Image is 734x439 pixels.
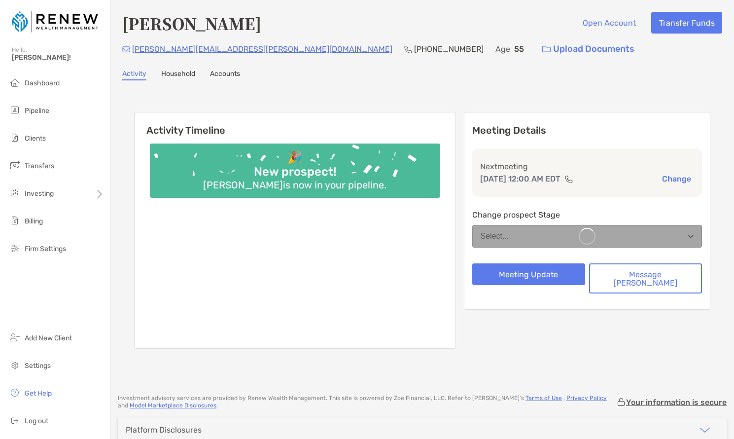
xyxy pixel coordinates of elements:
button: Change [659,174,694,184]
span: Dashboard [25,79,60,87]
img: add_new_client icon [9,331,21,343]
span: Add New Client [25,334,72,342]
h6: Activity Timeline [135,112,455,136]
span: Firm Settings [25,245,66,253]
button: Meeting Update [472,263,585,285]
span: Investing [25,189,54,198]
img: icon arrow [699,424,711,436]
a: Activity [122,70,146,80]
img: get-help icon [9,387,21,399]
img: settings icon [9,359,21,371]
img: clients icon [9,132,21,144]
a: Privacy Policy [566,395,607,402]
p: [PERSON_NAME][EMAIL_ADDRESS][PERSON_NAME][DOMAIN_NAME] [132,43,392,55]
img: pipeline icon [9,104,21,116]
span: Transfers [25,162,54,170]
span: [PERSON_NAME]! [12,53,104,62]
img: investing icon [9,187,21,199]
img: Confetti [150,144,440,189]
span: Log out [25,417,48,425]
p: Change prospect Stage [472,209,702,221]
p: 55 [514,43,524,55]
p: [DATE] 12:00 AM EDT [480,173,560,185]
a: Upload Documents [536,38,641,60]
button: Message [PERSON_NAME] [589,263,702,293]
img: billing icon [9,215,21,226]
p: Investment advisory services are provided by Renew Wealth Management . This site is powered by Zo... [118,395,616,409]
div: 🎉 [283,150,306,165]
img: Email Icon [122,46,130,52]
div: Platform Disclosures [126,425,202,435]
button: Transfer Funds [651,12,722,34]
div: New prospect! [250,165,340,179]
img: Phone Icon [404,45,412,53]
span: Settings [25,362,51,370]
a: Household [161,70,195,80]
img: Zoe Logo [12,4,98,39]
img: firm-settings icon [9,242,21,254]
span: Pipeline [25,107,49,115]
a: Terms of Use [525,395,562,402]
span: Get Help [25,389,52,398]
p: Age [495,43,510,55]
a: Accounts [210,70,240,80]
img: dashboard icon [9,76,21,88]
span: Billing [25,217,43,225]
img: button icon [542,46,551,53]
img: communication type [564,175,573,183]
p: [PHONE_NUMBER] [414,43,484,55]
p: Meeting Details [472,124,702,137]
img: logout icon [9,414,21,426]
div: [PERSON_NAME] is now in your pipeline. [199,179,390,191]
p: Next meeting [480,160,695,173]
span: Clients [25,134,46,143]
button: Open Account [575,12,643,34]
h4: [PERSON_NAME] [122,12,261,35]
p: Your information is secure [626,398,727,407]
a: Model Marketplace Disclosures [130,402,216,409]
img: transfers icon [9,159,21,171]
